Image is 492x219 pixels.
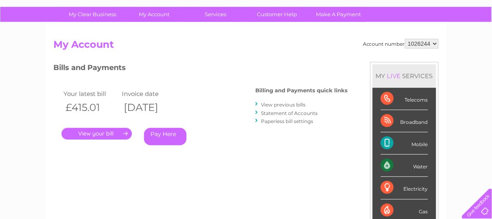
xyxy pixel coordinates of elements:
[255,87,348,94] h4: Billing and Payments quick links
[381,155,428,177] div: Water
[17,21,59,46] img: logo.png
[339,4,395,14] a: 0333 014 3131
[381,177,428,199] div: Electricity
[121,7,188,22] a: My Account
[381,88,428,110] div: Telecoms
[144,128,187,145] a: Pay Here
[120,88,178,99] td: Invoice date
[59,7,126,22] a: My Clear Business
[182,7,249,22] a: Services
[373,64,436,87] div: MY SERVICES
[55,4,438,39] div: Clear Business is a trading name of Verastar Limited (registered in [GEOGRAPHIC_DATA] No. 3667643...
[61,88,120,99] td: Your latest bill
[261,118,313,124] a: Paperless bill settings
[370,34,388,40] a: Energy
[386,72,403,80] div: LIVE
[363,39,439,49] div: Account number
[438,34,458,40] a: Contact
[381,132,428,155] div: Mobile
[120,99,178,116] th: [DATE]
[422,34,433,40] a: Blog
[61,128,132,140] a: .
[261,110,318,116] a: Statement of Accounts
[261,102,305,108] a: View previous bills
[53,62,348,76] h3: Bills and Payments
[305,7,372,22] a: Make A Payment
[392,34,417,40] a: Telecoms
[381,110,428,132] div: Broadband
[53,39,439,54] h2: My Account
[465,34,484,40] a: Log out
[244,7,311,22] a: Customer Help
[350,34,365,40] a: Water
[61,99,120,116] th: £415.01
